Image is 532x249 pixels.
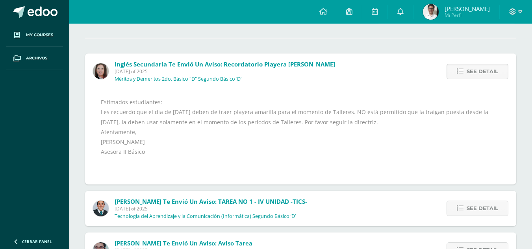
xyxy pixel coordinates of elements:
[467,64,498,79] span: See detail
[6,47,63,70] a: Archivos
[93,201,109,216] img: 2306758994b507d40baaa54be1d4aa7e.png
[115,239,252,247] span: [PERSON_NAME] te envió un aviso: Aviso tarea
[26,32,53,38] span: My courses
[467,201,498,216] span: See detail
[26,55,47,61] span: Archivos
[115,76,241,82] p: Méritos y Deméritos 2do. Básico "D" Segundo Básico ‘D’
[423,4,439,20] img: d11e657319e0700392c30c5660fad5bd.png
[115,205,307,212] span: [DATE] of 2025
[93,63,109,79] img: 8af0450cf43d44e38c4a1497329761f3.png
[101,97,500,177] div: Estimados estudiantes: Les recuerdo que el día de [DATE] deben de traer playera amarilla para el ...
[445,5,490,13] span: [PERSON_NAME]
[6,24,63,47] a: My courses
[445,12,490,18] span: Mi Perfil
[115,197,307,205] span: [PERSON_NAME] te envió un aviso: TAREA NO 1 - IV UNIDAD -TICS-
[115,60,335,68] span: Inglés Secundaria te envió un aviso: Recordatorio Playera [PERSON_NAME]
[115,213,296,219] p: Tecnología del Aprendizaje y la Comunicación (Informática) Segundo Básico ‘D’
[115,68,335,75] span: [DATE] of 2025
[22,239,52,244] span: Cerrar panel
